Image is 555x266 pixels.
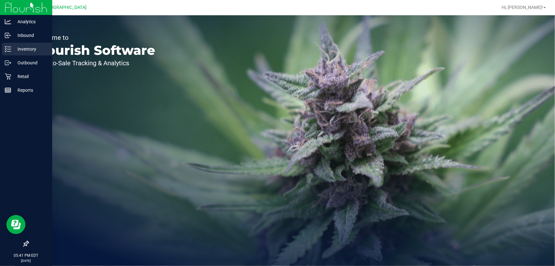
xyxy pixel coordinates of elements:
[3,258,49,263] p: [DATE]
[34,34,155,41] p: Welcome to
[34,44,155,57] p: Flourish Software
[11,18,49,25] p: Analytics
[11,32,49,39] p: Inbound
[5,18,11,25] inline-svg: Analytics
[6,215,25,234] iframe: Resource center
[43,5,87,10] span: [GEOGRAPHIC_DATA]
[502,5,543,10] span: Hi, [PERSON_NAME]!
[11,45,49,53] p: Inventory
[34,60,155,66] p: Seed-to-Sale Tracking & Analytics
[5,32,11,39] inline-svg: Inbound
[5,87,11,93] inline-svg: Reports
[11,86,49,94] p: Reports
[5,46,11,52] inline-svg: Inventory
[11,59,49,67] p: Outbound
[11,73,49,80] p: Retail
[3,253,49,258] p: 05:41 PM EDT
[5,60,11,66] inline-svg: Outbound
[5,73,11,80] inline-svg: Retail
